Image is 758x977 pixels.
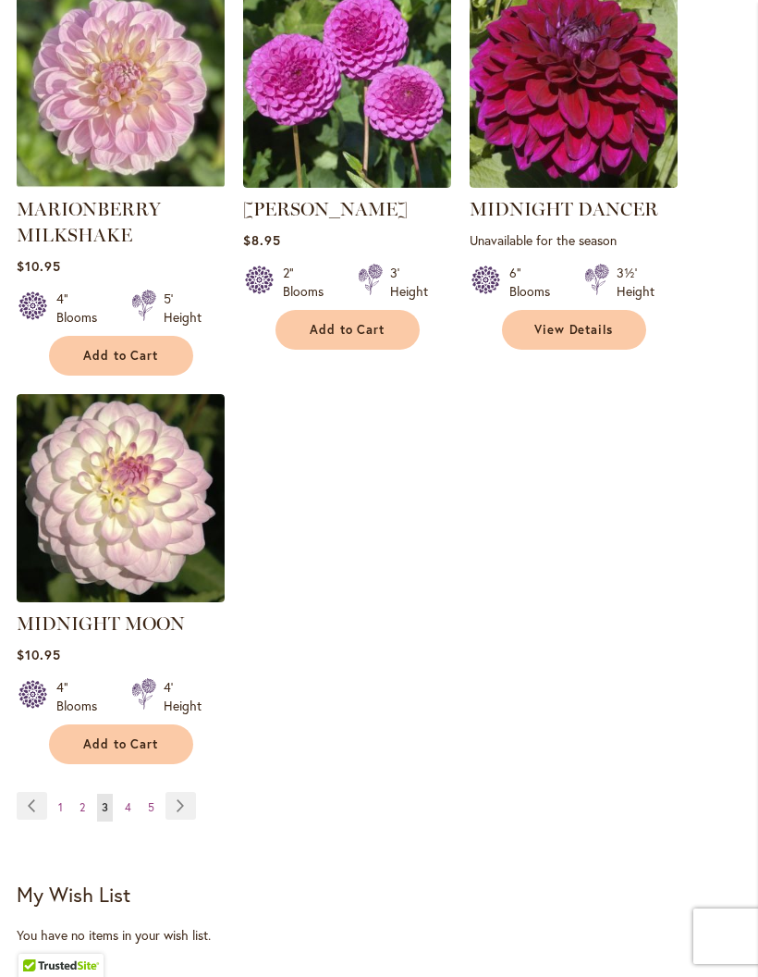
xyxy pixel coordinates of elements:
a: 1 [54,794,67,822]
a: Midnight Dancer [470,174,678,192]
div: 3½' Height [617,264,654,301]
button: Add to Cart [49,724,193,764]
span: 3 [102,800,108,814]
span: $10.95 [17,646,61,663]
span: Add to Cart [310,322,385,338]
a: MIDNIGHT MOON [17,588,225,606]
span: 2 [79,800,85,814]
div: 3' Height [390,264,428,301]
div: 2" Blooms [283,264,336,301]
div: You have no items in your wish list. [17,926,741,945]
div: 6" Blooms [509,264,562,301]
a: MARIONBERRY MILKSHAKE [17,174,225,192]
a: 2 [75,794,90,822]
button: Add to Cart [275,310,420,350]
span: 5 [148,800,154,814]
a: 5 [143,794,159,822]
a: MIDNIGHT DANCER [470,198,658,220]
span: Add to Cart [83,736,159,752]
div: 4' Height [164,678,202,715]
span: Add to Cart [83,348,159,364]
a: View Details [502,310,646,350]
a: [PERSON_NAME] [243,198,408,220]
a: MARY MUNNS [243,174,451,192]
a: MARIONBERRY MILKSHAKE [17,198,161,246]
div: 5' Height [164,290,202,327]
a: 4 [120,794,136,822]
span: 4 [125,800,131,814]
span: 1 [58,800,63,814]
img: MIDNIGHT MOON [17,394,225,602]
div: 4" Blooms [56,678,109,715]
div: 4" Blooms [56,290,109,327]
span: $10.95 [17,257,61,275]
span: View Details [534,322,614,338]
strong: My Wish List [17,881,130,908]
p: Unavailable for the season [470,231,678,249]
iframe: Launch Accessibility Center [14,911,66,963]
button: Add to Cart [49,336,193,376]
span: $8.95 [243,231,281,249]
a: MIDNIGHT MOON [17,612,185,635]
